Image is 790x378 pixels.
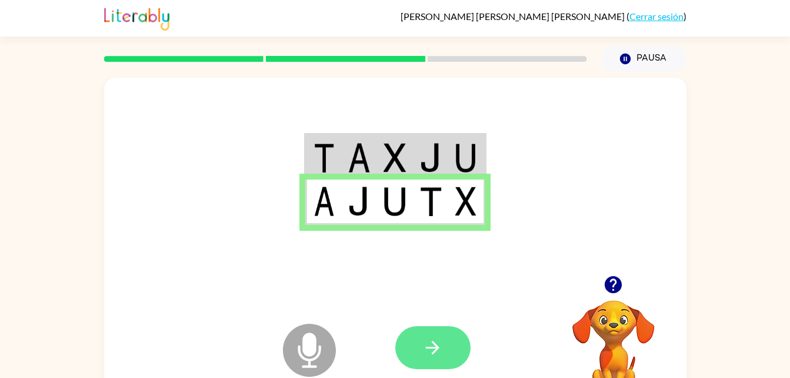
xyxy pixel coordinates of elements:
[348,187,370,216] img: j
[629,11,684,22] a: Cerrar sesión
[401,11,626,22] span: [PERSON_NAME] [PERSON_NAME] [PERSON_NAME]
[384,143,406,173] img: x
[455,143,476,173] img: u
[384,187,406,216] img: u
[314,187,335,216] img: a
[401,11,686,22] div: ( )
[314,143,335,173] img: t
[348,143,370,173] img: a
[455,187,476,216] img: x
[419,143,442,173] img: j
[104,5,169,31] img: Literably
[419,187,442,216] img: t
[601,45,686,72] button: Pausa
